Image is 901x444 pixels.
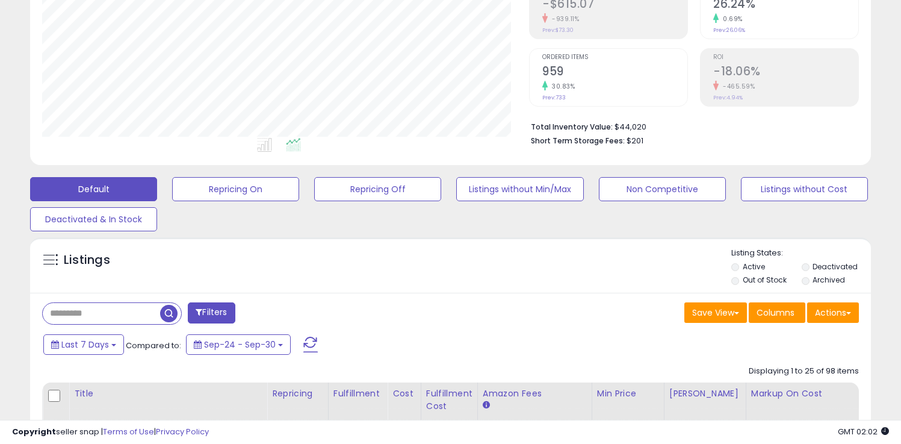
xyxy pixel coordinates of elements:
small: -465.59% [719,82,755,91]
small: Amazon Fees. [483,400,490,411]
h2: -18.06% [713,64,858,81]
small: Prev: 4.94% [713,94,743,101]
h5: Listings [64,252,110,269]
div: Repricing [272,387,323,400]
span: Ordered Items [542,54,687,61]
div: Displaying 1 to 25 of 98 items [749,366,859,377]
div: Amazon Fees [483,387,587,400]
small: Prev: 26.06% [713,27,745,34]
button: Save View [684,302,747,323]
div: Fulfillment [333,387,382,400]
div: Fulfillment Cost [426,387,472,413]
button: Non Competitive [599,177,726,201]
div: Min Price [597,387,659,400]
div: seller snap | | [12,427,209,438]
span: $201 [627,135,643,146]
th: The percentage added to the cost of goods (COGS) that forms the calculator for Min & Max prices. [746,383,860,430]
button: Listings without Min/Max [456,177,583,201]
strong: Copyright [12,426,56,437]
button: Repricing Off [314,177,441,201]
button: Repricing On [172,177,299,201]
button: Deactivated & In Stock [30,207,157,231]
div: Markup on Cost [751,387,855,400]
label: Out of Stock [743,275,787,285]
span: Sep-24 - Sep-30 [204,339,276,351]
button: Default [30,177,157,201]
span: Compared to: [126,340,181,351]
div: Cost [392,387,416,400]
button: Listings without Cost [741,177,868,201]
div: [PERSON_NAME] [669,387,741,400]
div: Title [74,387,262,400]
small: 30.83% [548,82,575,91]
button: Last 7 Days [43,334,124,355]
li: $44,020 [531,119,850,133]
b: Short Term Storage Fees: [531,136,625,146]
small: Prev: $73.30 [542,27,574,34]
label: Active [743,261,765,272]
span: 2025-10-8 02:02 GMT [838,426,889,437]
span: ROI [713,54,858,61]
button: Columns [749,302,805,323]
a: Privacy Policy [156,426,209,437]
small: 0.69% [719,14,743,23]
label: Deactivated [813,261,858,272]
button: Filters [188,302,235,324]
span: Last 7 Days [61,339,109,351]
span: Columns [757,307,794,319]
b: Total Inventory Value: [531,122,613,132]
h2: 959 [542,64,687,81]
label: Archived [813,275,845,285]
p: Listing States: [731,248,871,259]
a: Terms of Use [103,426,154,437]
small: -939.11% [548,14,579,23]
small: Prev: 733 [542,94,566,101]
button: Sep-24 - Sep-30 [186,334,291,355]
button: Actions [807,302,859,323]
